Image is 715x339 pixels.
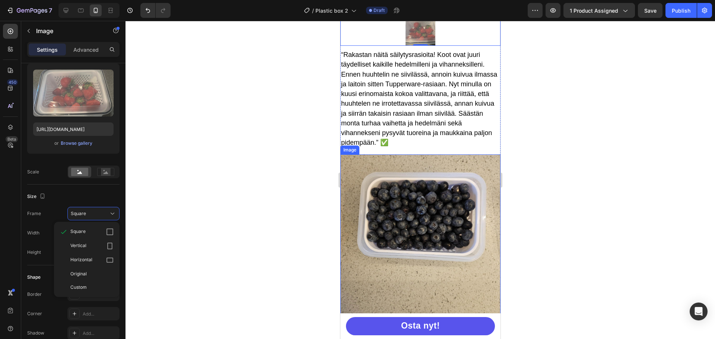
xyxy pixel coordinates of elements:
div: Add... [83,311,118,317]
span: Plastic box 2 [315,7,348,15]
div: Undo/Redo [140,3,171,18]
button: 1 product assigned [563,3,635,18]
label: Width [27,230,39,236]
div: Border [27,291,42,298]
div: Corner [27,310,42,317]
span: “Rakastan näitä säilytysrasioita! Koot ovat juuri täydelliset kaikille hedelmilleni ja vihanneksi... [1,30,157,125]
div: Beta [6,136,18,142]
span: Square [70,228,86,236]
input: https://example.com/image.jpg [33,122,114,136]
div: 450 [7,79,18,85]
span: Draft [374,7,385,14]
p: 7 [49,6,52,15]
span: Vertical [70,242,86,250]
img: preview-image [33,70,114,116]
span: Save [644,7,657,14]
div: Shape [27,274,41,281]
div: Open Intercom Messenger [690,303,708,320]
label: Frame [27,210,41,217]
p: Image [36,26,99,35]
span: Square [71,210,86,217]
span: Original [70,271,87,277]
span: Custom [70,284,87,291]
div: Add... [83,330,118,337]
div: Size [27,192,47,202]
span: Horizontal [70,256,92,264]
button: Save [638,3,662,18]
label: Height [27,249,41,256]
span: / [312,7,314,15]
button: Browse gallery [60,140,93,147]
div: Publish [672,7,690,15]
span: 1 product assigned [570,7,618,15]
div: Shadow [27,330,44,336]
p: Advanced [73,46,99,54]
button: Publish [665,3,697,18]
span: or [54,139,59,148]
div: Scale [27,169,39,175]
p: Settings [37,46,58,54]
div: Browse gallery [61,140,92,147]
div: Image [1,126,18,132]
button: Square [67,207,120,220]
iframe: To enrich screen reader interactions, please activate Accessibility in Grammarly extension settings [340,21,500,339]
button: 7 [3,3,55,18]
